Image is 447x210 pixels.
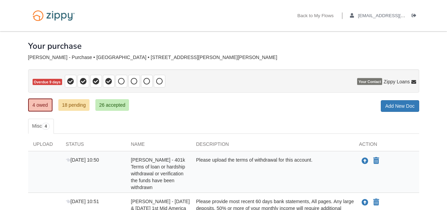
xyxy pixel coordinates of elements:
[373,198,380,207] button: Declare Andrea Reinhart - June & July 2025 1st Mid America CU statements - Transaction history fr...
[191,156,354,191] div: Please upload the terms of withdrawal for this account.
[95,99,129,111] a: 26 accepted
[28,119,54,134] a: Misc
[357,78,382,85] span: Your Contact
[354,141,419,151] div: Action
[297,13,334,20] a: Back to My Flows
[42,123,50,130] span: 4
[28,141,61,151] div: Upload
[28,98,52,112] a: 4 owed
[358,13,436,18] span: andcook84@outlook.com
[381,100,419,112] a: Add New Doc
[28,7,79,24] img: Logo
[28,42,82,50] h1: Your purchase
[361,156,369,165] button: Upload Andrea Reinhart - 401k Terms of loan or hardship withdrawal or verification the funds have...
[58,99,90,111] a: 18 pending
[412,13,419,20] a: Log out
[61,141,126,151] div: Status
[373,157,380,165] button: Declare Andrea Reinhart - 401k Terms of loan or hardship withdrawal or verification the funds hav...
[384,78,410,85] span: Zippy Loans
[28,55,419,60] div: [PERSON_NAME] - Purchase • [GEOGRAPHIC_DATA] • [STREET_ADDRESS][PERSON_NAME][PERSON_NAME]
[191,141,354,151] div: Description
[126,141,191,151] div: Name
[350,13,437,20] a: edit profile
[361,198,369,207] button: Upload Andrea Reinhart - June & July 2025 1st Mid America CU statements - Transaction history fro...
[33,79,62,85] span: Overdue 9 days
[131,157,185,190] span: [PERSON_NAME] - 401k Terms of loan or hardship withdrawal or verification the funds have been wit...
[66,157,99,163] span: [DATE] 10:50
[66,199,99,204] span: [DATE] 10:51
